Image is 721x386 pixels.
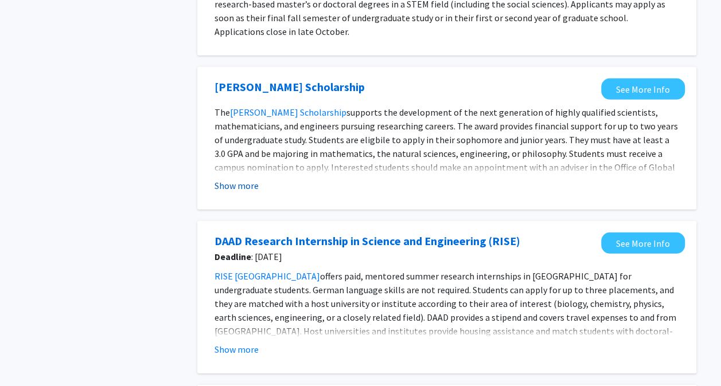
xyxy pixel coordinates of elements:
[215,233,520,250] a: Opens in a new tab
[215,270,676,364] span: offers paid, mentored summer research internships in [GEOGRAPHIC_DATA] for undergraduate students...
[215,270,320,282] a: RISE [GEOGRAPHIC_DATA]
[215,179,259,192] button: Show more
[215,250,595,263] span: : [DATE]
[215,342,259,356] button: Show more
[215,107,230,118] span: The
[215,107,678,187] span: supports the development of the next generation of highly qualified scientists, mathematicians, a...
[9,334,49,377] iframe: Chat
[215,251,251,262] b: Deadline
[215,78,365,96] a: Opens in a new tab
[601,78,685,100] a: Opens in a new tab
[230,107,346,118] a: [PERSON_NAME] Scholarship
[601,233,685,254] a: Opens in a new tab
